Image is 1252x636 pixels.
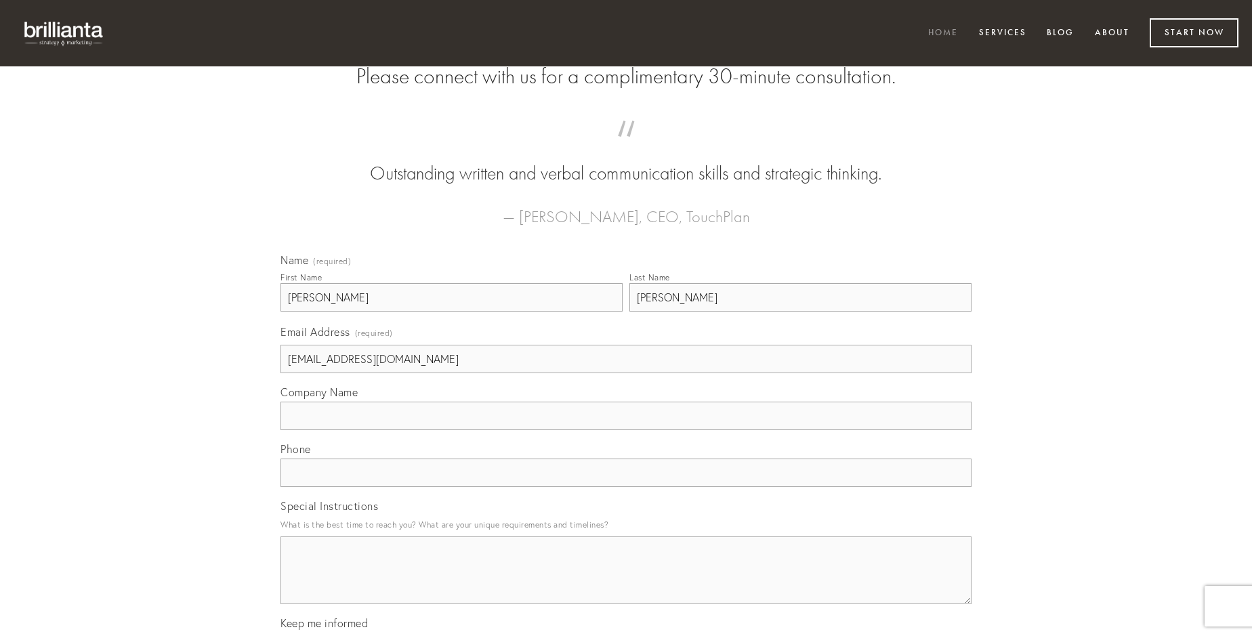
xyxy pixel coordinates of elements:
[280,442,311,456] span: Phone
[280,325,350,339] span: Email Address
[302,134,950,161] span: “
[280,616,368,630] span: Keep me informed
[1086,22,1138,45] a: About
[280,64,972,89] h2: Please connect with us for a complimentary 30-minute consultation.
[14,14,115,53] img: brillianta - research, strategy, marketing
[1150,18,1238,47] a: Start Now
[302,187,950,230] figcaption: — [PERSON_NAME], CEO, TouchPlan
[280,499,378,513] span: Special Instructions
[355,324,393,342] span: (required)
[280,385,358,399] span: Company Name
[970,22,1035,45] a: Services
[280,515,972,534] p: What is the best time to reach you? What are your unique requirements and timelines?
[302,134,950,187] blockquote: Outstanding written and verbal communication skills and strategic thinking.
[280,253,308,267] span: Name
[629,272,670,282] div: Last Name
[919,22,967,45] a: Home
[1038,22,1083,45] a: Blog
[313,257,351,266] span: (required)
[280,272,322,282] div: First Name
